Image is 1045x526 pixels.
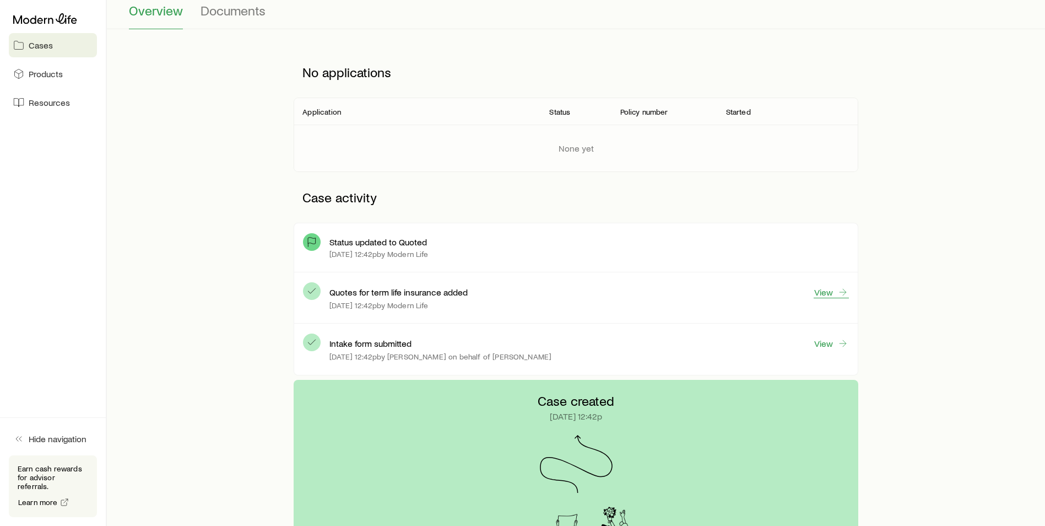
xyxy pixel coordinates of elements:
[549,108,570,116] p: Status
[814,337,849,350] a: View
[294,56,858,89] p: No applications
[9,90,97,115] a: Resources
[29,40,53,51] span: Cases
[29,97,70,108] span: Resources
[559,143,594,154] p: None yet
[294,181,858,214] p: Case activity
[329,301,428,310] p: [DATE] 12:42p by Modern Life
[726,108,751,116] p: Started
[129,3,183,18] span: Overview
[620,108,668,116] p: Policy number
[9,455,97,517] div: Earn cash rewards for advisor referrals.Learn more
[29,68,63,79] span: Products
[29,433,86,444] span: Hide navigation
[329,250,428,259] p: [DATE] 12:42p by Modern Life
[302,108,341,116] p: Application
[18,464,88,491] p: Earn cash rewards for advisor referrals.
[329,352,551,361] p: [DATE] 12:42p by [PERSON_NAME] on behalf of [PERSON_NAME]
[329,237,427,248] p: Status updated to Quoted
[814,286,849,298] a: View
[18,498,58,506] span: Learn more
[538,393,614,409] p: Case created
[9,33,97,57] a: Cases
[201,3,266,18] span: Documents
[550,411,602,422] p: [DATE] 12:42p
[9,427,97,451] button: Hide navigation
[129,3,1023,29] div: Case details tabs
[9,62,97,86] a: Products
[329,338,411,349] p: Intake form submitted
[329,287,468,298] p: Quotes for term life insurance added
